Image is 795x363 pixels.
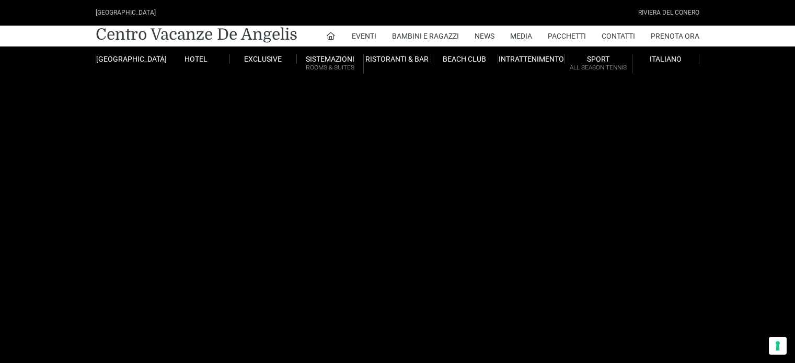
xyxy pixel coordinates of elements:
a: Hotel [163,54,229,64]
a: Centro Vacanze De Angelis [96,24,297,45]
a: Ristoranti & Bar [364,54,431,64]
a: Prenota Ora [651,26,699,46]
small: All Season Tennis [565,63,631,73]
a: Bambini e Ragazzi [392,26,459,46]
small: Rooms & Suites [297,63,363,73]
a: [GEOGRAPHIC_DATA] [96,54,163,64]
a: Italiano [632,54,699,64]
a: SportAll Season Tennis [565,54,632,74]
span: Italiano [650,55,682,63]
a: Contatti [602,26,635,46]
button: Le tue preferenze relative al consenso per le tecnologie di tracciamento [769,337,787,355]
a: Pacchetti [548,26,586,46]
a: Beach Club [431,54,498,64]
a: Eventi [352,26,376,46]
a: SistemazioniRooms & Suites [297,54,364,74]
a: Exclusive [230,54,297,64]
a: Intrattenimento [498,54,565,64]
div: Riviera Del Conero [638,8,699,18]
a: Media [510,26,532,46]
div: [GEOGRAPHIC_DATA] [96,8,156,18]
a: News [475,26,494,46]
